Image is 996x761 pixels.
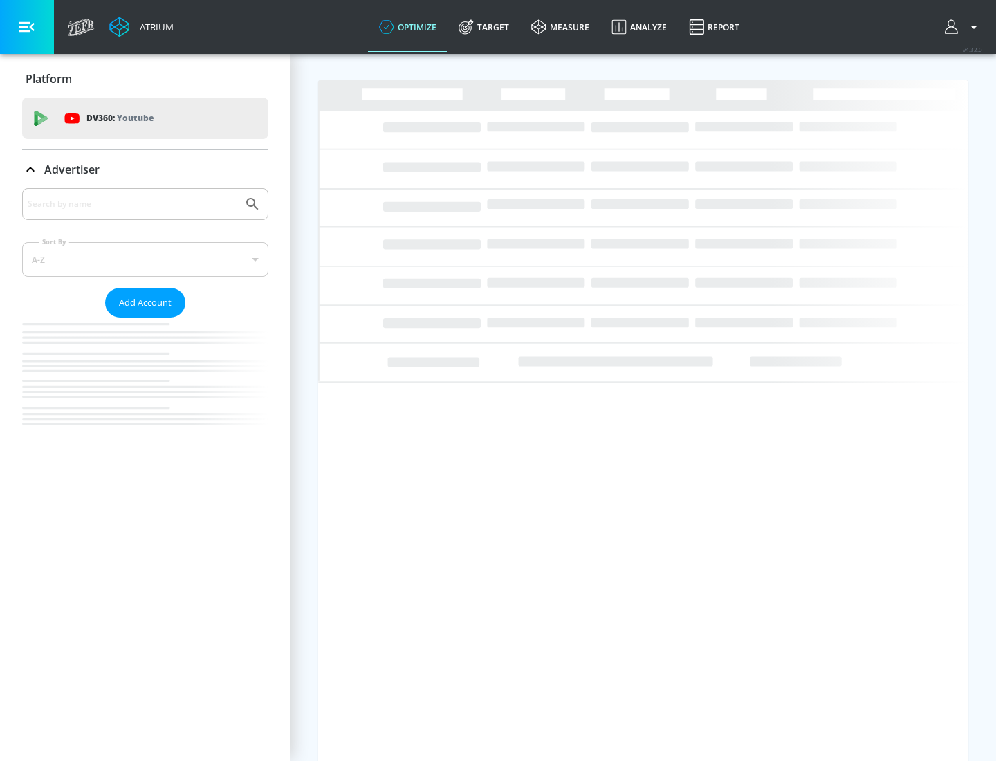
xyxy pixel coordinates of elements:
[678,2,750,52] a: Report
[22,98,268,139] div: DV360: Youtube
[22,59,268,98] div: Platform
[39,237,69,246] label: Sort By
[600,2,678,52] a: Analyze
[28,195,237,213] input: Search by name
[22,188,268,452] div: Advertiser
[448,2,520,52] a: Target
[134,21,174,33] div: Atrium
[22,242,268,277] div: A-Z
[22,150,268,189] div: Advertiser
[117,111,154,125] p: Youtube
[119,295,172,311] span: Add Account
[963,46,982,53] span: v 4.32.0
[44,162,100,177] p: Advertiser
[26,71,72,86] p: Platform
[109,17,174,37] a: Atrium
[22,318,268,452] nav: list of Advertiser
[368,2,448,52] a: optimize
[520,2,600,52] a: measure
[105,288,185,318] button: Add Account
[86,111,154,126] p: DV360:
